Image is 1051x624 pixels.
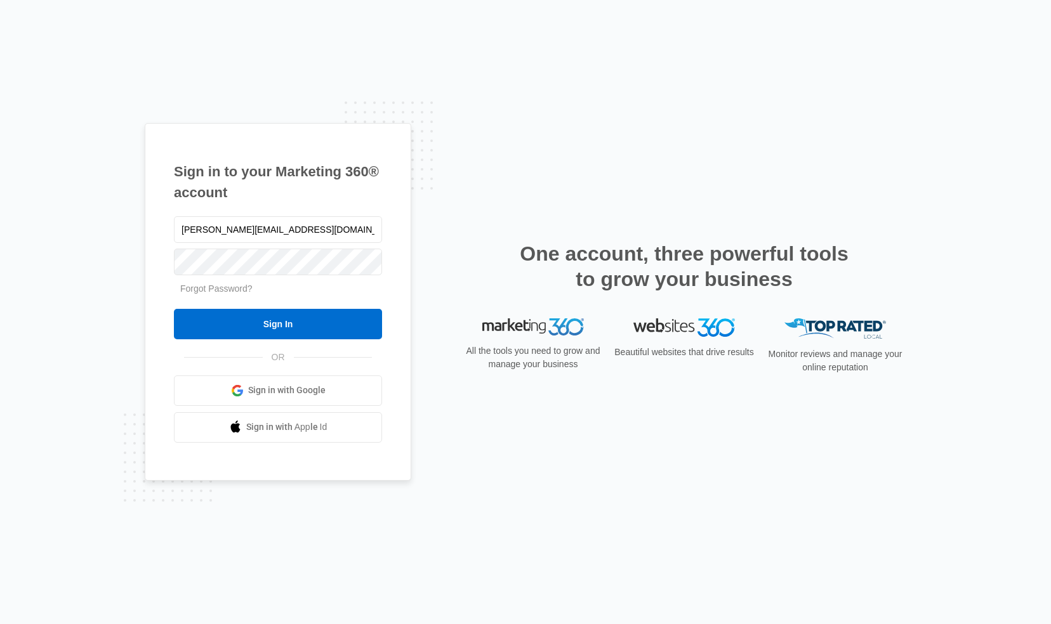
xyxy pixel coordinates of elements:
h2: One account, three powerful tools to grow your business [516,241,852,292]
input: Sign In [174,309,382,339]
span: OR [263,351,294,364]
img: Marketing 360 [482,318,584,336]
img: Top Rated Local [784,318,886,339]
h1: Sign in to your Marketing 360® account [174,161,382,203]
span: Sign in with Apple Id [246,420,327,434]
a: Sign in with Apple Id [174,412,382,443]
p: Beautiful websites that drive results [613,346,755,359]
a: Forgot Password? [180,283,253,294]
img: Websites 360 [633,318,735,337]
p: Monitor reviews and manage your online reputation [764,348,906,374]
span: Sign in with Google [248,384,326,397]
a: Sign in with Google [174,375,382,406]
input: Email [174,216,382,243]
p: All the tools you need to grow and manage your business [462,344,604,371]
